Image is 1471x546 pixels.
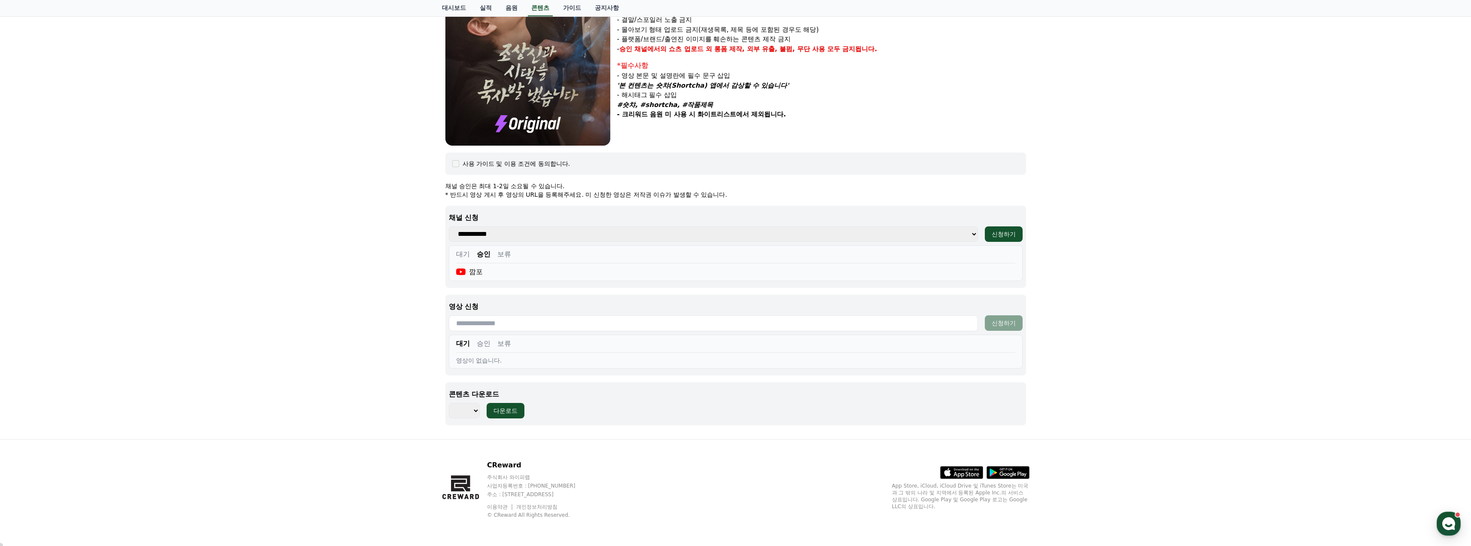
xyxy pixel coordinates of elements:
p: App Store, iCloud, iCloud Drive 및 iTunes Store는 미국과 그 밖의 나라 및 지역에서 등록된 Apple Inc.의 서비스 상표입니다. Goo... [892,482,1029,510]
a: 대화 [57,272,111,294]
em: #숏챠, #shortcha, #작품제목 [617,101,713,109]
button: 승인 [477,339,490,349]
div: *필수사항 [617,61,1026,71]
p: 채널 신청 [449,213,1023,223]
span: 대화 [79,286,89,293]
p: - 몰아보기 형태 업로드 금지(재생목록, 제목 등에 포함된 경우도 해당) [617,25,1026,35]
p: 사업자등록번호 : [PHONE_NUMBER] [487,482,592,489]
div: 사용 가이드 및 이용 조건에 동의합니다. [463,159,570,168]
button: 대기 [456,249,470,259]
div: 다운로드 [493,406,518,415]
p: © CReward All Rights Reserved. [487,512,592,519]
button: 신청하기 [985,226,1023,242]
button: 신청하기 [985,315,1023,331]
span: 홈 [27,285,32,292]
a: 홈 [3,272,57,294]
div: 영상이 없습니다. [456,356,1015,365]
div: 깜포 [456,267,483,277]
p: 영상 신청 [449,302,1023,312]
button: 다운로드 [487,403,524,418]
p: - [617,44,1026,54]
a: 이용약관 [487,504,514,510]
p: 콘텐츠 다운로드 [449,389,1023,400]
button: 대기 [456,339,470,349]
p: - 해시태그 필수 삽입 [617,90,1026,100]
button: 보류 [497,249,511,259]
p: - 영상 본문 및 설명란에 필수 문구 삽입 [617,71,1026,81]
button: 승인 [477,249,490,259]
strong: 롱폼 제작, 외부 유출, 불펌, 무단 사용 모두 금지됩니다. [714,45,877,53]
p: 주소 : [STREET_ADDRESS] [487,491,592,498]
a: 개인정보처리방침 [516,504,557,510]
p: 채널 승인은 최대 1-2일 소요될 수 있습니다. [445,182,1026,190]
p: 주식회사 와이피랩 [487,474,592,481]
div: 신청하기 [992,319,1016,327]
span: 설정 [133,285,143,292]
p: - 결말/스포일러 노출 금지 [617,15,1026,25]
button: 보류 [497,339,511,349]
em: '본 컨텐츠는 숏챠(Shortcha) 앱에서 감상할 수 있습니다' [617,82,789,89]
p: - 플랫폼/브랜드/출연진 이미지를 훼손하는 콘텐츠 제작 금지 [617,34,1026,44]
p: CReward [487,460,592,470]
a: 설정 [111,272,165,294]
strong: - 크리워드 음원 미 사용 시 화이트리스트에서 제외됩니다. [617,110,786,118]
div: 신청하기 [992,230,1016,238]
strong: 승인 채널에서의 쇼츠 업로드 외 [619,45,712,53]
p: * 반드시 영상 게시 후 영상의 URL을 등록해주세요. 미 신청한 영상은 저작권 이슈가 발생할 수 있습니다. [445,190,1026,199]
